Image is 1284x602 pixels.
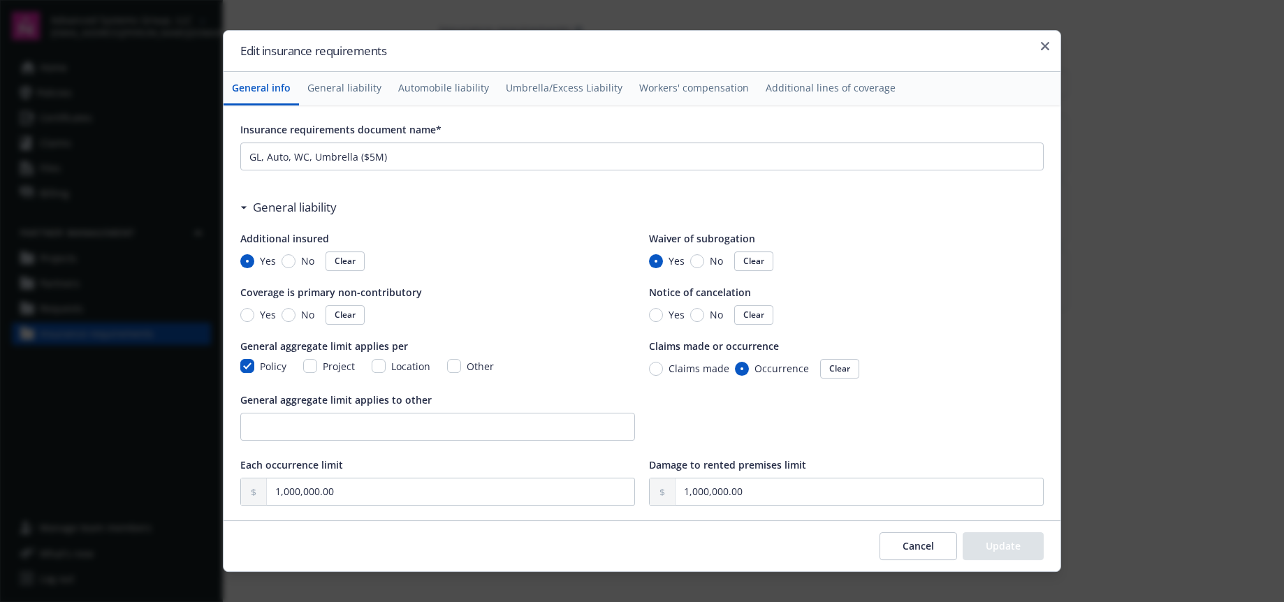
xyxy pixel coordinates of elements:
input: 0.00 [676,478,1043,505]
span: Yes [260,307,276,322]
span: General aggregate limit applies to other [240,393,432,406]
button: Automobile liability [390,73,497,106]
label: Other [467,359,494,374]
span: Insurance requirements document name* [240,124,442,137]
button: Umbrella/Excess Liability [497,73,631,106]
span: Damage to rented premises limit [649,458,806,471]
h3: General liability [253,199,337,217]
span: Yes [669,254,685,268]
span: Yes [260,254,276,268]
span: Coverage is primary non-contributory [240,286,422,299]
input: Yes [649,254,663,268]
button: Additional lines of coverage [757,73,904,106]
input: Occurrence [735,362,749,376]
button: Clear [734,251,773,271]
span: No [710,254,723,268]
label: Location [391,359,430,374]
span: No [710,307,723,322]
label: Project [323,359,355,374]
button: Clear [820,359,859,379]
span: Each occurrence limit [240,458,343,471]
button: General liability [299,73,390,106]
label: Policy [260,359,286,374]
span: No [301,254,314,268]
span: No [301,307,314,322]
button: Clear [326,305,365,325]
input: Yes [240,308,254,322]
span: Notice of cancelation [649,286,751,299]
input: No [690,308,704,322]
span: Occurrence [754,361,809,376]
input: No [282,254,296,268]
span: Claims made or occurrence [649,339,779,353]
input: No [282,308,296,322]
input: No [690,254,704,268]
h2: Edit insurance requirements [240,42,1044,60]
button: Cancel [880,532,957,560]
button: Clear [326,251,365,271]
button: General info [224,73,299,106]
input: Yes [240,254,254,268]
input: Yes [649,308,663,322]
input: 0.00 [267,478,634,505]
span: Yes [669,307,685,322]
button: Workers' compensation [631,73,757,106]
span: General aggregate limit applies per [240,339,408,353]
span: Waiver of subrogation [649,232,755,245]
button: Clear [734,305,773,325]
span: Additional insured [240,232,329,245]
div: General liability [240,199,337,217]
input: Claims made [649,362,663,376]
span: Claims made [669,361,729,376]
